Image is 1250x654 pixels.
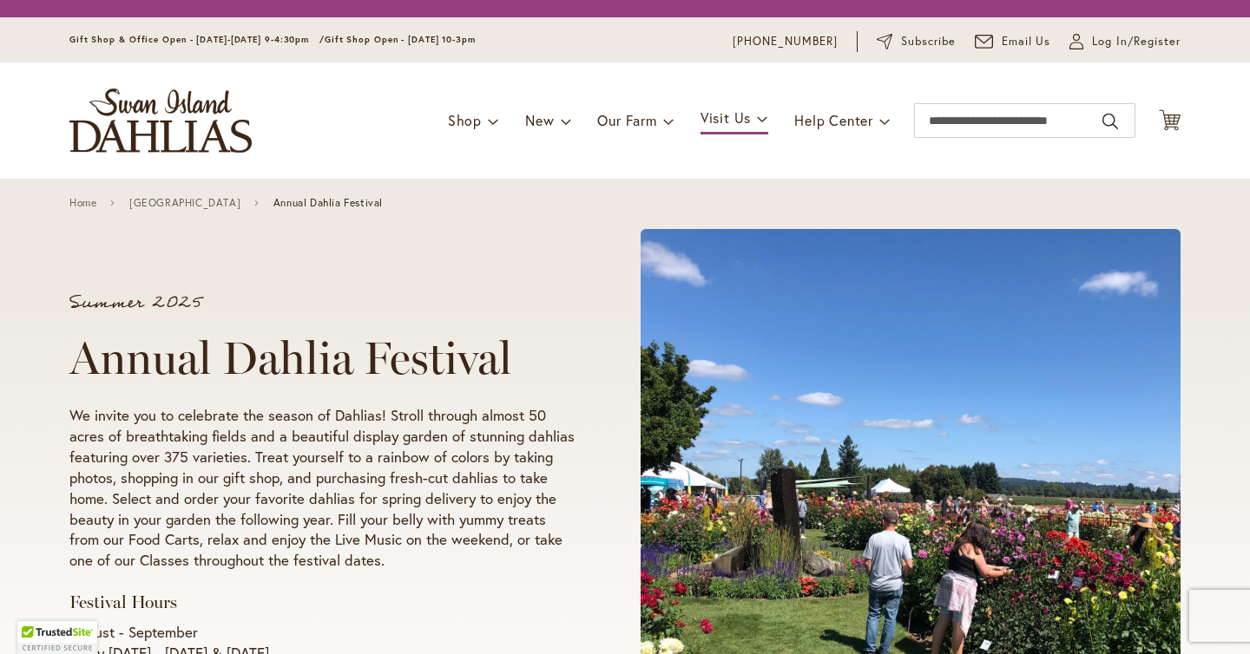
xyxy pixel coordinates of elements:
span: Help Center [794,111,873,129]
a: [GEOGRAPHIC_DATA] [129,197,240,209]
span: Annual Dahlia Festival [273,197,383,209]
p: Summer 2025 [69,294,575,311]
h1: Annual Dahlia Festival [69,332,575,384]
span: Log In/Register [1092,33,1181,50]
span: Subscribe [901,33,956,50]
span: Email Us [1002,33,1051,50]
h3: Festival Hours [69,592,575,613]
span: Our Farm [597,111,656,129]
button: Search [1102,108,1118,135]
span: New [525,111,554,129]
p: We invite you to celebrate the season of Dahlias! Stroll through almost 50 acres of breathtaking ... [69,405,575,572]
span: Gift Shop Open - [DATE] 10-3pm [325,34,476,45]
span: Gift Shop & Office Open - [DATE]-[DATE] 9-4:30pm / [69,34,325,45]
div: TrustedSite Certified [17,621,97,654]
a: Subscribe [877,33,956,50]
a: Log In/Register [1069,33,1181,50]
a: store logo [69,88,252,153]
span: Visit Us [701,108,751,127]
a: Home [69,197,96,209]
a: Email Us [975,33,1051,50]
a: [PHONE_NUMBER] [733,33,838,50]
span: Shop [448,111,482,129]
